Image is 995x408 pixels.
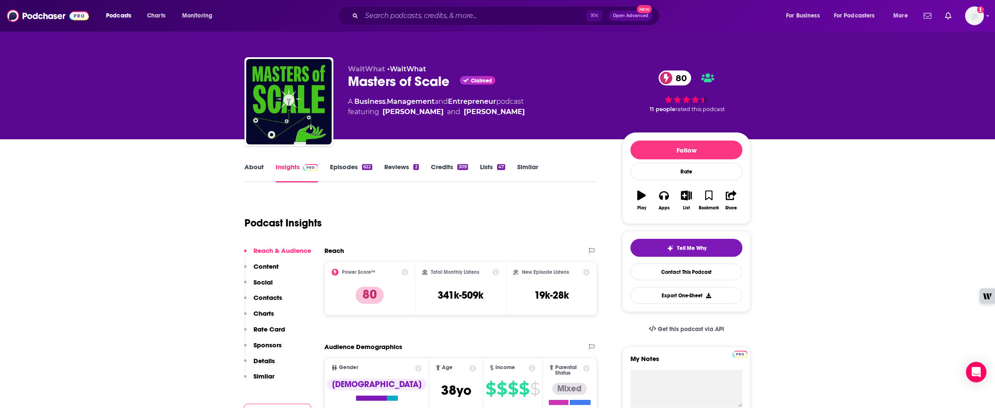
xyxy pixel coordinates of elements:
[448,97,496,106] a: Entrepreneur
[244,372,274,388] button: Similar
[253,325,285,333] p: Rate Card
[480,163,505,182] a: Lists47
[675,106,725,112] span: rated this podcast
[182,10,212,22] span: Monitoring
[362,164,372,170] div: 622
[698,185,720,216] button: Bookmark
[650,106,675,112] span: 11 people
[630,141,742,159] button: Follow
[106,10,131,22] span: Podcasts
[362,9,586,23] input: Search podcasts, credits, & more...
[330,163,372,182] a: Episodes622
[733,351,748,358] img: Podchaser Pro
[834,10,875,22] span: For Podcasters
[348,97,525,117] div: A podcast
[720,185,742,216] button: Share
[534,289,569,302] h3: 19k-28k
[147,10,165,22] span: Charts
[786,10,820,22] span: For Business
[386,97,387,106] span: ,
[390,65,426,73] a: WaitWhat
[966,362,986,382] div: Open Intercom Messenger
[447,107,460,117] span: and
[893,10,908,22] span: More
[346,6,668,26] div: Search podcasts, credits, & more...
[658,326,724,333] span: Get this podcast via API
[327,379,427,390] div: [DEMOGRAPHIC_DATA]
[965,6,984,25] button: Show profile menu
[965,6,984,25] img: User Profile
[508,382,518,396] span: $
[253,309,274,317] p: Charts
[471,79,492,83] span: Claimed
[435,97,448,106] span: and
[253,294,282,302] p: Contacts
[552,383,587,395] div: Mixed
[100,9,142,23] button: open menu
[253,247,311,255] p: Reach & Audience
[519,382,529,396] span: $
[699,205,719,211] div: Bookmark
[464,107,525,117] a: Bob Safian
[667,245,674,252] img: tell me why sparkle
[780,9,830,23] button: open menu
[7,8,89,24] img: Podchaser - Follow, Share and Rate Podcasts
[630,163,742,180] div: Rate
[637,205,646,211] div: Play
[244,357,275,373] button: Details
[356,287,384,304] p: 80
[653,185,675,216] button: Apps
[637,5,652,13] span: New
[495,365,515,370] span: Income
[828,9,887,23] button: open menu
[725,205,737,211] div: Share
[630,185,653,216] button: Play
[486,382,496,396] span: $
[442,365,453,370] span: Age
[683,205,690,211] div: List
[659,205,670,211] div: Apps
[977,6,984,13] svg: Add a profile image
[630,264,742,280] a: Contact This Podcast
[677,245,707,252] span: Tell Me Why
[244,163,264,182] a: About
[354,97,386,106] a: Business
[244,262,279,278] button: Content
[667,70,691,85] span: 80
[659,70,691,85] a: 80
[244,341,282,357] button: Sponsors
[244,325,285,341] button: Rate Card
[438,289,483,302] h3: 341k-509k
[342,269,375,275] h2: Power Score™
[457,164,468,170] div: 309
[413,164,418,170] div: 2
[522,269,569,275] h2: New Episode Listens
[253,262,279,270] p: Content
[920,9,935,23] a: Show notifications dropdown
[387,97,435,106] a: Management
[586,10,602,21] span: ⌘ K
[348,65,385,73] span: WaitWhat
[348,107,525,117] span: featuring
[733,349,748,358] a: Pro website
[441,382,471,399] span: 38 yo
[383,107,444,117] a: Reid Hoffman
[246,59,332,144] img: Masters of Scale
[384,163,418,182] a: Reviews2
[965,6,984,25] span: Logged in as OutCastPodChaser
[642,319,731,340] a: Get this podcast via API
[324,247,344,255] h2: Reach
[497,382,507,396] span: $
[244,217,322,229] h1: Podcast Insights
[253,357,275,365] p: Details
[675,185,698,216] button: List
[244,309,274,325] button: Charts
[244,278,273,294] button: Social
[630,239,742,257] button: tell me why sparkleTell Me Why
[555,365,581,376] span: Parental Status
[253,341,282,349] p: Sponsors
[630,355,742,370] label: My Notes
[887,9,918,23] button: open menu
